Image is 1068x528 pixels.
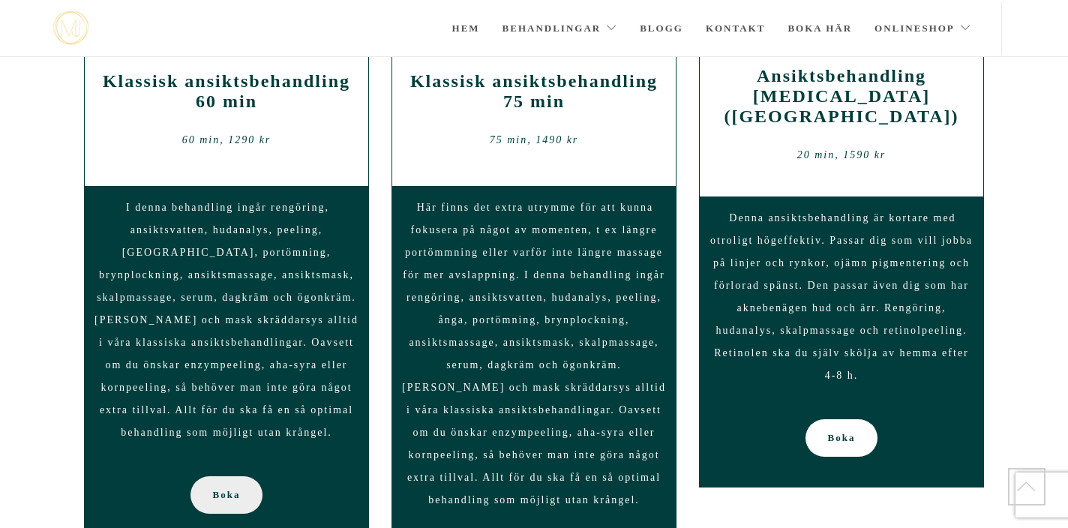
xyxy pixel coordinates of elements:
span: Boka [828,419,856,457]
a: Hem [452,2,480,55]
h2: Ansiktsbehandling [MEDICAL_DATA] ([GEOGRAPHIC_DATA]) [711,66,972,127]
span: I denna behandling ingår rengöring, ansiktsvatten, hudanalys, peeling, [GEOGRAPHIC_DATA], portömn... [94,202,358,438]
span: Här finns det extra utrymme för att kunna fokusera på något av momenten, t ex längre portömmning ... [402,202,666,505]
div: 60 min, 1290 kr [96,129,357,151]
h2: Klassisk ansiktsbehandling 75 min [403,71,664,112]
a: Blogg [640,2,683,55]
a: Kontakt [706,2,766,55]
h2: Klassisk ansiktsbehandling 60 min [96,71,357,112]
a: Behandlingar [502,2,618,55]
img: mjstudio [53,11,88,45]
a: Onlineshop [874,2,971,55]
a: Boka [805,419,878,457]
a: Boka här [787,2,852,55]
a: Boka [190,476,263,514]
a: mjstudio mjstudio mjstudio [53,11,88,45]
span: Boka [213,476,241,514]
div: 75 min, 1490 kr [403,129,664,151]
div: 20 min, 1590 kr [711,144,972,166]
span: Denna ansiktsbehandling är kortare med otroligt högeffektiv. Passar dig som vill jobba på linjer ... [710,212,973,381]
